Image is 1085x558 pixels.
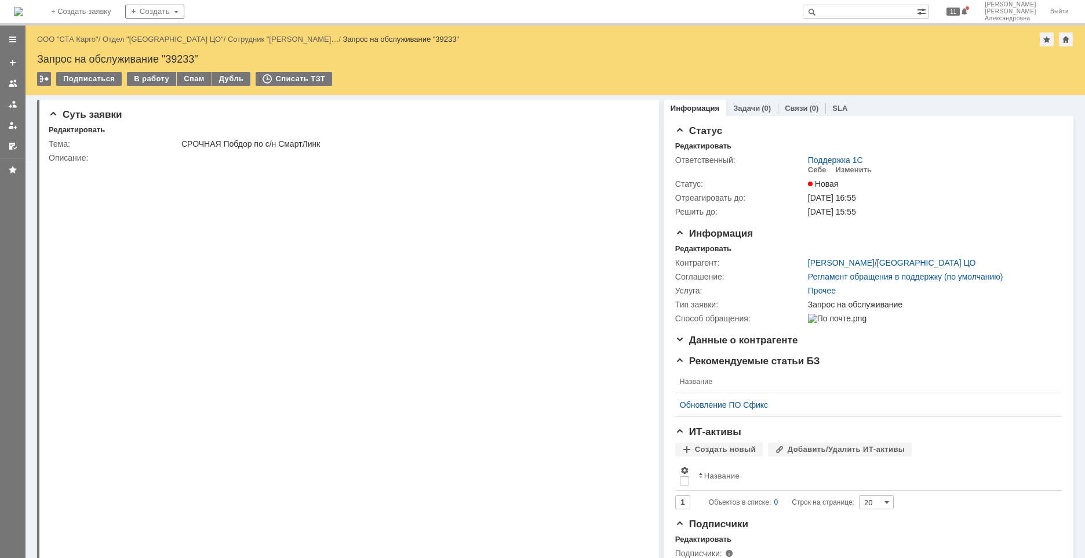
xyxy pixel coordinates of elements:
span: Объектов в списке: [709,498,771,506]
div: Отреагировать до: [675,193,806,202]
div: / [228,35,343,44]
div: Тип заявки: [675,300,806,309]
div: / [808,258,976,267]
a: Поддержка 1С [808,155,863,165]
div: Тема: [49,139,179,148]
a: Перейти на домашнюю страницу [14,7,23,16]
span: 11 [946,8,960,16]
img: По почте.png [808,314,866,323]
span: ИТ-активы [675,426,741,437]
a: Отдел "[GEOGRAPHIC_DATA] ЦО" [103,35,224,44]
a: Информация [671,104,719,113]
div: Сделать домашней страницей [1059,32,1073,46]
a: Регламент обращения в поддержку (по умолчанию) [808,272,1003,281]
div: Добавить в избранное [1040,32,1054,46]
span: Александровна [985,15,1036,22]
span: Статус [675,125,722,136]
span: Рекомендуемые статьи БЗ [675,356,820,367]
div: Услуга: [675,286,806,295]
div: 0 [774,495,778,509]
a: Сотрудник "[PERSON_NAME]… [228,35,338,44]
div: (0) [762,104,771,113]
span: Подписчики [675,519,748,530]
th: Название [675,371,1053,393]
span: Расширенный поиск [917,5,929,16]
div: Подписчики: [675,549,792,558]
span: [PERSON_NAME] [985,8,1036,15]
div: Создать [125,5,184,19]
div: Описание: [49,153,643,162]
div: Запрос на обслуживание [808,300,1056,309]
div: Решить до: [675,207,806,216]
a: [GEOGRAPHIC_DATA] ЦО [877,258,976,267]
a: Мои заявки [3,116,22,135]
div: Соглашение: [675,272,806,281]
div: Изменить [836,165,872,175]
a: Прочее [808,286,836,295]
div: Себе [808,165,827,175]
div: Запрос на обслуживание "39233" [343,35,460,44]
div: Редактировать [49,125,105,135]
div: / [37,35,103,44]
span: [PERSON_NAME] [985,1,1036,8]
div: Редактировать [675,535,731,544]
img: logo [14,7,23,16]
a: Обновление ПО Сфикс [680,400,1048,410]
a: ООО "СТА Карго" [37,35,99,44]
a: SLA [832,104,847,113]
a: Заявки на командах [3,74,22,93]
div: Работа с массовостью [37,72,51,86]
i: Строк на странице: [709,495,854,509]
span: Информация [675,228,753,239]
a: Связи [785,104,807,113]
span: [DATE] 16:55 [808,193,856,202]
span: Суть заявки [49,109,122,120]
div: / [103,35,228,44]
a: Заявки в моей ответственности [3,95,22,114]
a: Создать заявку [3,53,22,72]
div: Название [704,472,740,480]
div: Редактировать [675,244,731,253]
span: Настройки [680,466,689,475]
div: (0) [809,104,818,113]
span: Новая [808,179,839,189]
a: [PERSON_NAME] [808,258,875,267]
div: Способ обращения: [675,314,806,323]
div: Редактировать [675,142,731,151]
div: Статус: [675,179,806,189]
div: Ответственный: [675,155,806,165]
a: Мои согласования [3,137,22,155]
span: [DATE] 15:55 [808,207,856,216]
th: Название [694,461,1053,491]
div: Контрагент: [675,258,806,267]
div: Запрос на обслуживание "39233" [37,53,1073,65]
a: Задачи [733,104,760,113]
span: Данные о контрагенте [675,335,798,346]
div: СРОЧНАЯ Побдор по с/н СмартЛинк [181,139,641,148]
